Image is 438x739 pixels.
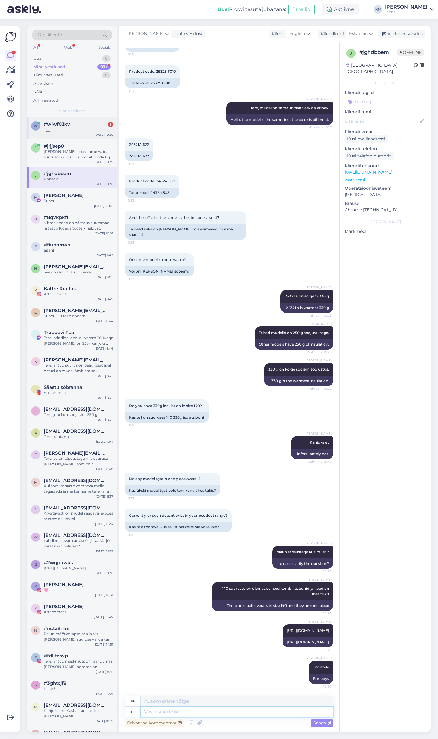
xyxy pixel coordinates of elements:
div: Super! Siis teab oodata [44,313,113,319]
span: [PERSON_NAME] [305,541,332,545]
span: Nähtud ✓ 10:25 [308,350,332,354]
div: [DATE] 14:51 [95,642,113,647]
span: K [34,606,37,611]
span: No any model tgat is one piece overall? [129,477,200,481]
div: Proovi tasuta juba täna: [217,6,286,13]
div: Tere, jopel on soojustus 330 g. [44,412,113,417]
div: Tootekood: 24324 508 [125,188,179,198]
div: [DATE] 10:39 [94,132,113,137]
div: Küsi meiliaadressi [345,135,388,143]
div: [PERSON_NAME] [345,219,426,225]
span: Saada [313,720,331,726]
span: 10:40 [309,648,332,652]
div: 0 [102,55,111,62]
span: j [35,173,36,178]
span: And these 2 also the same as the first ones i sent? [129,215,219,220]
div: Tere, prindiga jopel oli varem 20 % aga [PERSON_NAME] on 25%. kahjuks suuremat allahindlust antud... [44,335,113,346]
span: #2wgpuwks [44,560,73,565]
div: Kõik [33,89,42,95]
div: [DATE] 23:47 [94,615,113,619]
span: j [35,507,36,512]
div: Tiimi vestlused [33,72,63,78]
div: [DATE] 10:31 [95,593,113,597]
span: 3 [35,683,37,687]
span: 24321 a on soojem 330 g [285,294,329,298]
div: Uus [33,55,41,62]
p: Operatsioonisüsteem [345,185,426,192]
span: evelin.merisalu.001@mail.ee [44,450,107,456]
div: Socials [97,44,112,51]
span: f [34,655,37,660]
div: Tere, palun täpsustage mis suuruse [PERSON_NAME] soovite ? [44,456,113,467]
a: [URL][DOMAIN_NAME] [287,628,329,633]
span: palun täpsustage küsimust ? [276,550,329,554]
span: akma_9_0@mail.ru [44,428,107,434]
p: Chrome [TECHNICAL_ID] [345,207,426,213]
div: Kliendi info [345,80,426,86]
span: zhenijai@inbox.lv [44,406,107,412]
p: Märkmed [345,228,426,235]
span: Do you have 330g insulation in size 140? [129,403,202,408]
div: Attachment [44,291,113,297]
span: mariliis8@ocloud.com [44,478,107,483]
div: [DATE] 10:01 [95,231,113,236]
p: Kliendi telefon [345,146,426,152]
a: [URL][DOMAIN_NAME] [345,169,392,175]
span: w [34,535,38,539]
span: Product code: 24324 508 [129,179,175,183]
span: Teised mudelid on 250 g soojustusega. [259,330,329,335]
span: K [34,584,37,589]
span: #nctx8nim [44,626,70,631]
div: Kiitos! [44,686,113,691]
span: Or some model is more warm? [129,257,186,262]
div: Arhiveeri vestlus [378,30,425,38]
span: Kattre Rüütalu [44,286,78,291]
span: Nähtud ✓ 10:26 [308,386,332,391]
span: k [34,359,37,364]
div: [PERSON_NAME] [384,5,428,9]
div: Aktiivne [322,4,359,15]
span: #8qvkpkfl [44,215,68,220]
div: Klient [269,31,284,37]
div: [DATE] 8:49 [96,297,113,301]
div: 99+ [97,64,111,70]
div: Privaatne kommentaar [125,719,184,727]
span: [PERSON_NAME] [305,577,332,582]
span: [PERSON_NAME] [305,358,332,363]
div: Kas ükski mudel tgat pole tervikuna ühes tükis? [125,485,220,496]
div: Web [63,44,74,51]
span: [PERSON_NAME] [305,322,332,326]
span: [PERSON_NAME] [305,431,332,436]
span: 10:40 [309,569,332,574]
div: Ja need kaks on [PERSON_NAME], mis esimesed, mis ma saatsin? [125,224,246,240]
div: Poistele [44,176,113,182]
div: 24321A 622 [125,151,153,161]
span: z [34,409,37,413]
div: Palun mõõtke lapse pea ja siis [PERSON_NAME] suuruse valida kas 54 või 56 suurus. [44,631,113,642]
img: Askly Logo [5,31,16,43]
span: 10:23 [127,240,149,245]
div: Arhiveeritud [33,97,58,104]
div: 330 g is the warmest insulation. [264,376,333,386]
div: [DATE] 8:35 [96,670,113,674]
p: Kliendi email [345,128,426,135]
div: Tootekood: 25325 6010 [125,78,180,88]
span: 10:40 [309,611,332,616]
span: Kadri Ait [44,582,84,587]
span: Säästu sõbranna [44,385,82,390]
input: Lisa tag [345,97,426,106]
div: Attachment [44,390,113,396]
span: cathy.ojaste@gmail.com [44,308,107,313]
div: [DATE] 18:59 [95,719,113,723]
div: [DATE] 11:24 [95,522,113,526]
div: [DATE] 8:37 [96,494,113,499]
div: [DATE] 8:42 [96,396,113,400]
div: 24321 a is warmer 330 g [280,303,333,313]
div: Tere, antud maskmüts on lisandumas [PERSON_NAME] homme on saadaval meie E-poes. [44,659,113,670]
span: n [34,628,37,632]
div: Other models have 250 g of insulation. [255,339,333,350]
div: [DATE] 8:42 [96,374,113,378]
span: Kahjuks ei. [310,440,329,445]
div: [DATE] 8:44 [95,319,113,323]
span: #wiwf03xv [44,121,70,127]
